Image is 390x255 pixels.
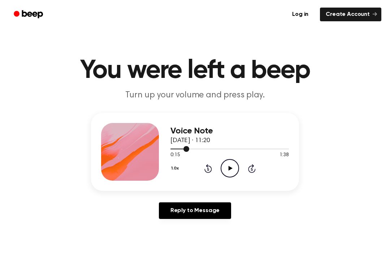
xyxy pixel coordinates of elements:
button: 1.0x [170,162,181,175]
span: [DATE] · 11:20 [170,137,210,144]
a: Log in [285,6,316,23]
p: Turn up your volume and press play. [56,89,334,101]
a: Beep [9,8,49,22]
a: Create Account [320,8,381,21]
h1: You were left a beep [10,58,380,84]
a: Reply to Message [159,202,231,219]
h3: Voice Note [170,126,289,136]
span: 0:15 [170,151,180,159]
span: 1:38 [279,151,289,159]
